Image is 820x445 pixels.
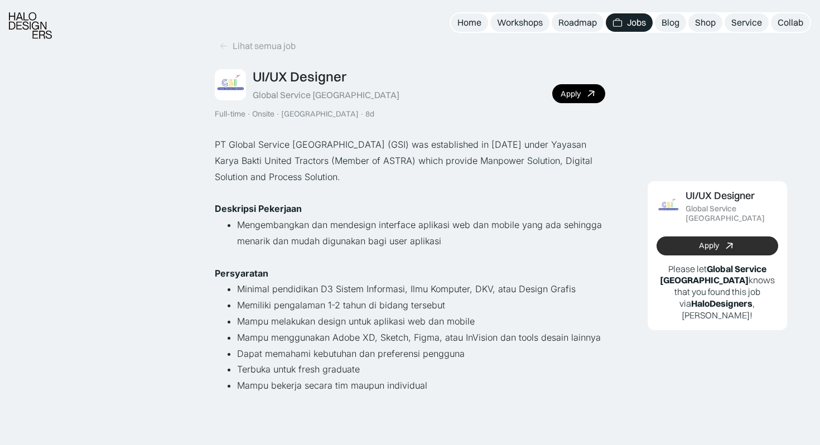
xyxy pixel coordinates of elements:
[691,298,753,309] b: HaloDesigners
[215,394,605,410] p: ‍
[237,297,605,313] li: Memiliki pengalaman 1-2 tahun di bidang tersebut
[699,241,719,250] div: Apply
[247,109,251,119] div: ·
[233,40,296,52] div: Lihat semua job
[237,313,605,330] li: Mampu melakukan design untuk aplikasi web dan mobile
[552,84,605,103] a: Apply
[215,203,302,214] strong: Deskripsi Pekerjaan
[771,13,810,32] a: Collab
[237,217,605,249] li: Mengembangkan dan mendesign interface aplikasi web dan mobile yang ada sehingga menarik dan mudah...
[237,361,605,378] li: Terbuka untuk fresh graduate
[490,13,549,32] a: Workshops
[237,346,605,362] li: Dapat memahami kebutuhan dan preferensi pengguna
[655,13,686,32] a: Blog
[253,89,399,101] div: Global Service [GEOGRAPHIC_DATA]
[215,249,605,265] p: ‍
[215,137,605,185] p: PT Global Service [GEOGRAPHIC_DATA] (GSI) was established in [DATE] under Yayasan Karya Bakti Uni...
[215,185,605,201] p: ‍
[281,109,359,119] div: [GEOGRAPHIC_DATA]
[778,17,803,28] div: Collab
[215,37,300,55] a: Lihat semua job
[561,89,581,99] div: Apply
[725,13,769,32] a: Service
[215,69,246,100] img: Job Image
[237,378,605,394] li: Mampu bekerja secara tim maupun individual
[365,109,374,119] div: 8d
[686,190,755,202] div: UI/UX Designer
[215,109,245,119] div: Full-time
[627,17,646,28] div: Jobs
[688,13,722,32] a: Shop
[657,236,778,255] a: Apply
[360,109,364,119] div: ·
[252,109,274,119] div: Onsite
[686,204,778,223] div: Global Service [GEOGRAPHIC_DATA]
[731,17,762,28] div: Service
[451,13,488,32] a: Home
[695,17,716,28] div: Shop
[237,281,605,297] li: Minimal pendidikan D3 Sistem Informasi, Ilmu Komputer, DKV, atau Design Grafis
[457,17,481,28] div: Home
[657,195,680,218] img: Job Image
[497,17,543,28] div: Workshops
[657,263,778,321] p: Please let knows that you found this job via , [PERSON_NAME]!
[660,263,766,286] b: Global Service [GEOGRAPHIC_DATA]
[662,17,679,28] div: Blog
[558,17,597,28] div: Roadmap
[237,330,605,346] li: Mampu menggunakan Adobe XD, Sketch, Figma, atau InVision dan tools desain lainnya
[552,13,604,32] a: Roadmap
[215,268,268,279] strong: Persyaratan
[276,109,280,119] div: ·
[253,69,346,85] div: UI/UX Designer
[606,13,653,32] a: Jobs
